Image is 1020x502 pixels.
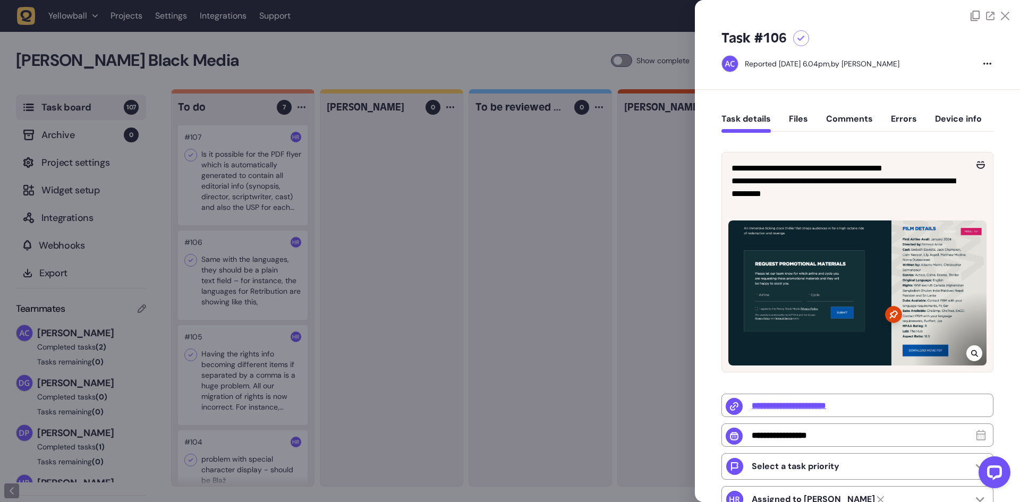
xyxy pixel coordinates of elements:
[970,452,1015,497] iframe: LiveChat chat widget
[745,59,831,69] div: Reported [DATE] 6.04pm,
[745,58,899,69] div: by [PERSON_NAME]
[722,56,738,72] img: Ameet Chohan
[891,114,917,133] button: Errors
[721,114,771,133] button: Task details
[752,461,839,472] p: Select a task priority
[789,114,808,133] button: Files
[826,114,873,133] button: Comments
[935,114,982,133] button: Device info
[721,30,787,47] h5: Task #106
